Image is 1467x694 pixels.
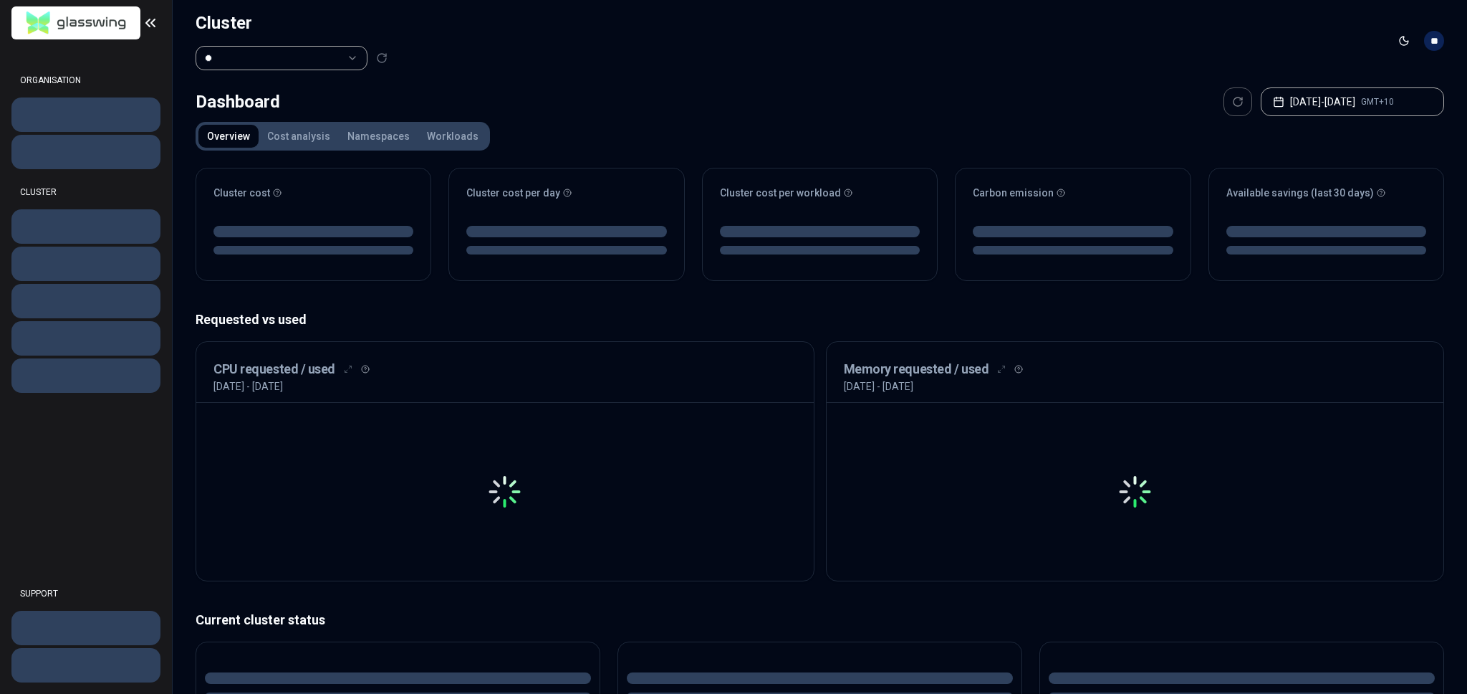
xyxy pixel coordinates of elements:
div: ORGANISATION [11,66,160,95]
p: Requested vs used [196,310,1444,330]
p: [DATE] - [DATE] [213,379,283,394]
button: [DATE]-[DATE]GMT+10 [1261,87,1444,116]
div: CLUSTER [11,178,160,206]
button: Workloads [418,125,487,148]
button: Select a value [196,46,367,70]
div: Cluster cost [213,186,413,200]
h1: Cluster [196,11,388,34]
button: Cost analysis [259,125,339,148]
div: Cluster cost per workload [720,186,920,200]
div: Dashboard [196,87,280,116]
p: [DATE] - [DATE] [844,379,913,394]
div: Available savings (last 30 days) [1226,186,1426,200]
button: Overview [198,125,259,148]
h3: Memory requested / used [844,359,989,379]
div: Cluster cost per day [466,186,666,200]
span: GMT+10 [1361,96,1394,108]
h3: CPU requested / used [213,359,335,379]
button: Namespaces [339,125,418,148]
img: GlassWing [21,6,132,40]
div: Carbon emission [973,186,1173,200]
p: Current cluster status [196,610,1444,630]
div: SUPPORT [11,579,160,608]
